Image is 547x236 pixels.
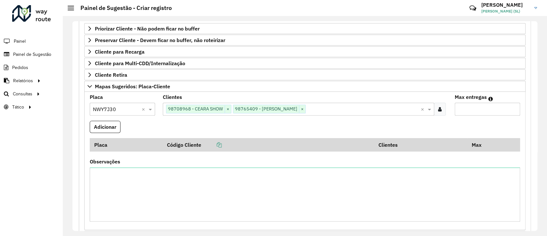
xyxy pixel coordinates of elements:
[84,58,526,69] a: Cliente para Multi-CDD/Internalização
[84,23,526,34] a: Priorizar Cliente - Não podem ficar no buffer
[90,158,120,165] label: Observações
[84,46,526,57] a: Cliente para Recarga
[12,64,28,71] span: Pedidos
[95,84,170,89] span: Mapas Sugeridos: Placa-Cliente
[466,1,480,15] a: Contato Rápido
[421,105,426,113] span: Clear all
[90,121,120,133] button: Adicionar
[488,96,493,101] em: Máximo de clientes que serão colocados na mesma rota com os clientes informados
[84,92,526,230] div: Mapas Sugeridos: Placa-Cliente
[13,77,33,84] span: Relatórios
[74,4,172,12] h2: Painel de Sugestão - Criar registro
[95,72,127,77] span: Cliente Retira
[90,138,162,152] th: Placa
[481,8,529,14] span: [PERSON_NAME] (SL)
[233,105,299,113] span: 98765409 - [PERSON_NAME]
[84,69,526,80] a: Cliente Retira
[201,142,222,148] a: Copiar
[95,61,185,66] span: Cliente para Multi-CDD/Internalização
[142,105,147,113] span: Clear all
[95,38,225,43] span: Preservar Cliente - Devem ficar no buffer, não roteirizar
[299,105,305,113] span: ×
[13,51,51,58] span: Painel de Sugestão
[13,91,32,97] span: Consultas
[455,93,487,101] label: Max entregas
[225,105,231,113] span: ×
[166,105,225,113] span: 98708968 - CEARA SHOW
[162,138,374,152] th: Código Cliente
[90,93,103,101] label: Placa
[84,81,526,92] a: Mapas Sugeridos: Placa-Cliente
[12,104,24,110] span: Tático
[481,2,529,8] h3: [PERSON_NAME]
[95,49,145,54] span: Cliente para Recarga
[467,138,493,152] th: Max
[95,26,200,31] span: Priorizar Cliente - Não podem ficar no buffer
[374,138,467,152] th: Clientes
[163,93,182,101] label: Clientes
[14,38,26,45] span: Painel
[84,35,526,46] a: Preservar Cliente - Devem ficar no buffer, não roteirizar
